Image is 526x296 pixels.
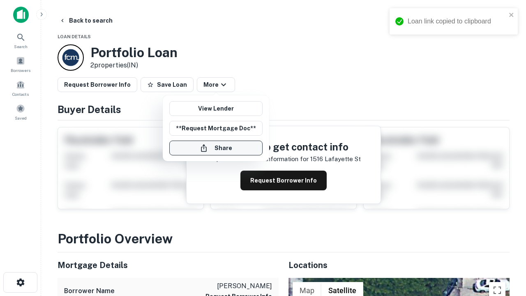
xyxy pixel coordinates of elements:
[169,101,263,116] a: View Lender
[169,141,263,155] button: Share
[509,12,514,19] button: close
[408,16,506,26] div: Loan link copied to clipboard
[169,121,263,136] button: **Request Mortgage Doc**
[485,230,526,270] iframe: Chat Widget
